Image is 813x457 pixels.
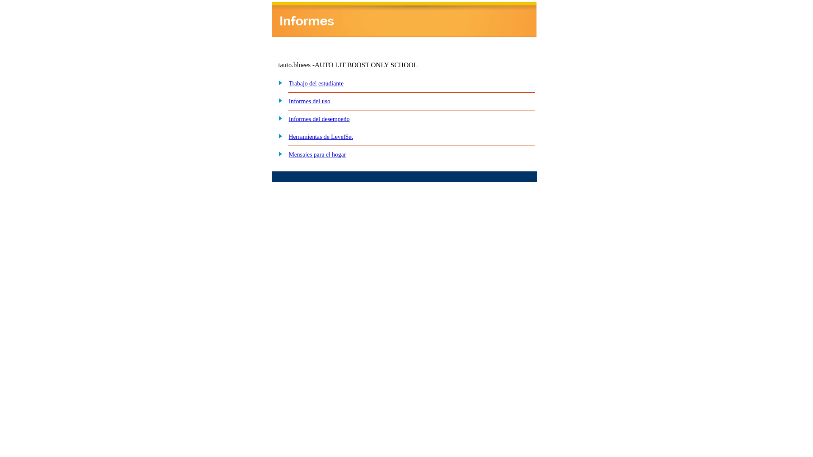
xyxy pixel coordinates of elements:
a: Herramientas de LevelSet [289,133,353,140]
td: tauto.bluees - [278,61,434,69]
img: plus.gif [274,79,283,86]
img: plus.gif [274,150,283,157]
img: plus.gif [274,96,283,104]
img: plus.gif [274,132,283,140]
a: Informes del desempeño [289,116,350,122]
a: Trabajo del estudiante [289,80,344,87]
img: plus.gif [274,114,283,122]
a: Mensajes para el hogar [289,151,346,158]
a: Informes del uso [289,98,331,105]
nobr: AUTO LIT BOOST ONLY SCHOOL [315,61,418,69]
img: header [272,2,536,37]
